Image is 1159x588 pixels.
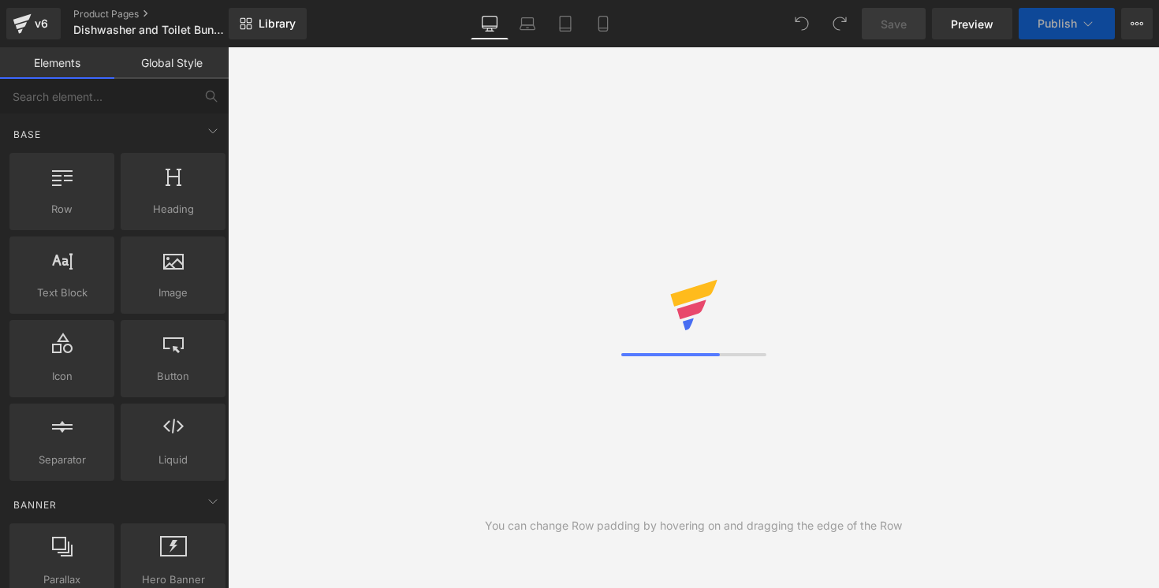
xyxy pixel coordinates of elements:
span: Liquid [125,452,221,468]
span: Base [12,127,43,142]
a: Global Style [114,47,229,79]
a: Desktop [471,8,509,39]
span: Row [14,201,110,218]
button: Redo [824,8,855,39]
span: Icon [14,368,110,385]
span: Text Block [14,285,110,301]
a: Mobile [584,8,622,39]
span: Preview [951,16,993,32]
a: Preview [932,8,1012,39]
button: Publish [1019,8,1115,39]
div: v6 [32,13,51,34]
span: Dishwasher and Toilet Bundle [73,24,224,36]
a: v6 [6,8,61,39]
span: Publish [1038,17,1077,30]
a: New Library [229,8,307,39]
span: Hero Banner [125,571,221,588]
span: Library [259,17,296,31]
span: Parallax [14,571,110,588]
button: More [1121,8,1153,39]
span: Save [881,16,907,32]
a: Laptop [509,8,546,39]
span: Button [125,368,221,385]
div: You can change Row padding by hovering on and dragging the edge of the Row [485,517,902,534]
span: Heading [125,201,221,218]
span: Image [125,285,221,301]
a: Tablet [546,8,584,39]
span: Banner [12,497,58,512]
span: Separator [14,452,110,468]
a: Product Pages [73,8,254,20]
button: Undo [786,8,818,39]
